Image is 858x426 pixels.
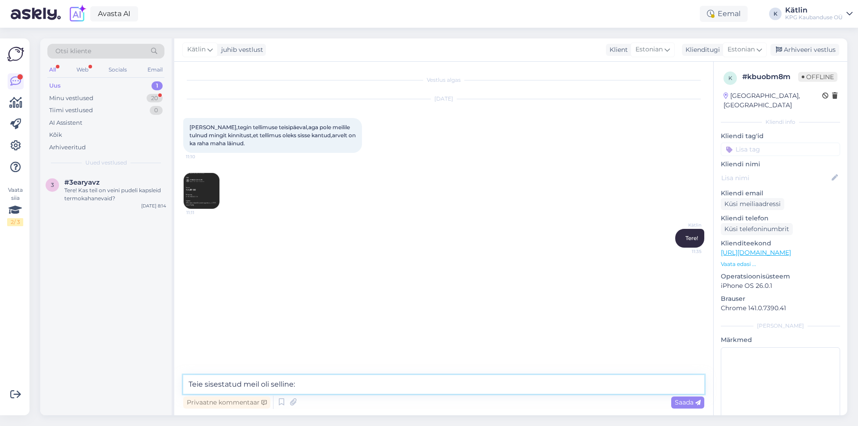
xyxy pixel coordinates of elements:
[723,91,822,110] div: [GEOGRAPHIC_DATA], [GEOGRAPHIC_DATA]
[675,398,701,406] span: Saada
[183,375,704,394] textarea: Teie sisestatud meil oli selline:
[64,178,100,186] span: #3earyavz
[183,76,704,84] div: Vestlus algas
[785,7,853,21] a: KätlinKPG Kaubanduse OÜ
[186,209,220,216] span: 11:11
[721,281,840,291] p: iPhone OS 26.0.1
[721,239,840,248] p: Klienditeekond
[700,6,748,22] div: Eemal
[770,44,839,56] div: Arhiveeri vestlus
[668,248,702,255] span: 11:35
[55,46,91,56] span: Otsi kliente
[68,4,87,23] img: explore-ai
[151,81,163,90] div: 1
[721,335,840,345] p: Märkmed
[51,181,54,188] span: 3
[721,198,784,210] div: Küsi meiliaadressi
[721,118,840,126] div: Kliendi info
[635,45,663,55] span: Estonian
[769,8,782,20] div: K
[721,322,840,330] div: [PERSON_NAME]
[721,160,840,169] p: Kliendi nimi
[107,64,129,76] div: Socials
[721,223,793,235] div: Küsi telefoninumbrit
[147,94,163,103] div: 20
[75,64,90,76] div: Web
[49,143,86,152] div: Arhiveeritud
[721,260,840,268] p: Vaata edasi ...
[218,45,263,55] div: juhib vestlust
[728,45,755,55] span: Estonian
[49,106,93,115] div: Tiimi vestlused
[721,294,840,304] p: Brauser
[721,272,840,281] p: Operatsioonisüsteem
[721,189,840,198] p: Kliendi email
[785,7,843,14] div: Kätlin
[7,218,23,226] div: 2 / 3
[189,124,357,147] span: [PERSON_NAME],tegin tellimuse teisipäeval,aga pole meilile tulnud mingit kinnitust,et tellimus ol...
[742,72,798,82] div: # kbuobm8m
[49,94,93,103] div: Minu vestlused
[187,45,206,55] span: Kätlin
[49,81,61,90] div: Uus
[7,46,24,63] img: Askly Logo
[668,222,702,228] span: Kätlin
[721,214,840,223] p: Kliendi telefon
[721,173,830,183] input: Lisa nimi
[141,202,166,209] div: [DATE] 8:14
[728,75,732,81] span: k
[49,118,82,127] div: AI Assistent
[686,235,698,241] span: Tere!
[184,173,219,209] img: Attachment
[721,249,791,257] a: [URL][DOMAIN_NAME]
[64,186,166,202] div: Tere! Kas teil on veini pudeli kapsleid termokahanevaid?
[721,304,840,313] p: Chrome 141.0.7390.41
[85,159,127,167] span: Uued vestlused
[682,45,720,55] div: Klienditugi
[183,396,270,409] div: Privaatne kommentaar
[606,45,628,55] div: Klient
[798,72,837,82] span: Offline
[7,186,23,226] div: Vaata siia
[721,143,840,156] input: Lisa tag
[90,6,138,21] a: Avasta AI
[49,131,62,139] div: Kõik
[721,131,840,141] p: Kliendi tag'id
[186,153,219,160] span: 11:10
[146,64,164,76] div: Email
[47,64,58,76] div: All
[183,95,704,103] div: [DATE]
[150,106,163,115] div: 0
[785,14,843,21] div: KPG Kaubanduse OÜ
